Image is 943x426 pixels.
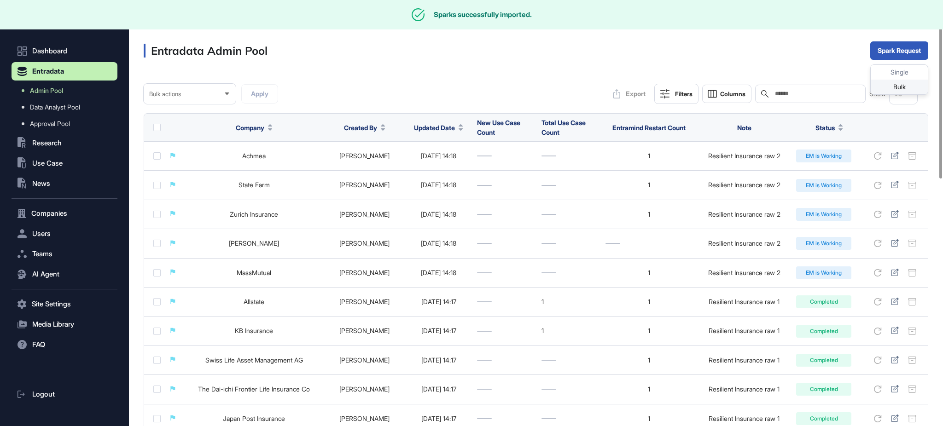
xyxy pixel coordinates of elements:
div: [DATE] 14:18 [409,152,468,160]
a: [PERSON_NAME] [339,181,390,189]
div: Completed [796,383,851,396]
a: Data Analyst Pool [16,99,117,115]
div: Resilient Insurance raw 1 [701,357,787,364]
span: Admin Pool [30,87,63,94]
div: EM is Working [796,179,851,192]
button: Filters [654,84,699,104]
a: Logout [12,385,117,403]
div: Resilient Insurance raw 1 [701,327,787,334]
div: Resilient Insurance raw 2 [701,240,787,247]
div: EM is Working [796,266,851,279]
button: Export [608,85,651,103]
span: Site Settings [32,300,71,308]
a: Achmea [242,152,266,160]
span: Company [236,123,264,132]
button: Columns [702,85,751,103]
button: Site Settings [12,295,117,313]
a: Zurich Insurance [230,210,278,218]
button: Use Case [12,154,117,173]
span: Data Analyst Pool [30,104,80,111]
a: [PERSON_NAME] [339,239,390,247]
span: Bulk actions [149,91,181,98]
a: [PERSON_NAME] [339,385,390,393]
a: Admin Pool [16,82,117,99]
button: Spark Request [870,41,928,60]
span: Media Library [32,321,74,328]
button: News [12,174,117,193]
button: Updated Date [414,123,463,132]
div: 1 [605,269,692,276]
a: Japan Post Insurance [223,414,285,422]
div: Resilient Insurance raw 2 [701,269,787,276]
a: [PERSON_NAME] [339,414,390,422]
span: Logout [32,391,55,398]
span: AI Agent [32,271,59,278]
div: EM is Working [796,208,851,221]
div: [DATE] 14:17 [409,298,468,305]
div: Resilient Insurance raw 1 [701,298,787,305]
div: 1 [605,327,692,334]
span: Approval Pool [30,120,70,127]
a: [PERSON_NAME] [229,239,279,247]
a: [PERSON_NAME] [339,356,390,364]
div: 1 [605,211,692,218]
a: Dashboard [12,42,117,60]
div: [DATE] 14:18 [409,181,468,189]
div: Completed [796,412,851,425]
a: [PERSON_NAME] [339,298,390,305]
a: [PERSON_NAME] [339,210,390,218]
span: News [32,180,50,187]
span: Total Use Case Count [541,119,586,136]
span: Note [737,124,751,132]
button: AI Agent [12,265,117,283]
button: Company [236,123,273,132]
button: Created By [344,123,385,132]
a: [PERSON_NAME] [339,327,390,334]
button: Status [815,123,843,132]
span: Show [869,90,886,98]
div: Resilient Insurance raw 2 [701,181,787,189]
a: KB Insurance [235,327,273,334]
div: 1 [605,357,692,364]
a: Swiss Life Asset Management AG [205,356,303,364]
button: FAQ [12,335,117,354]
span: Research [32,139,62,147]
div: [DATE] 14:17 [409,386,468,393]
div: [DATE] 14:18 [409,269,468,276]
div: Sparks successfully imported. [434,11,532,19]
a: Approval Pool [16,115,117,132]
div: Completed [796,325,851,338]
div: Resilient Insurance raw 2 [701,152,787,160]
a: The Dai-ichi Frontier Life Insurance Co [198,385,310,393]
div: [DATE] 14:18 [409,211,468,218]
div: Bulk [871,80,928,94]
div: [DATE] 14:17 [409,357,468,364]
div: 1 [541,327,596,334]
div: 1 [605,298,692,305]
div: Resilient Insurance raw 2 [701,211,787,218]
div: 1 [605,386,692,393]
button: Companies [12,204,117,223]
div: Completed [796,295,851,308]
div: Completed [796,354,851,367]
div: EM is Working [796,150,851,162]
a: Allstate [244,298,264,305]
span: Use Case [32,160,63,167]
div: 1 [605,181,692,189]
span: New Use Case Count [477,119,520,136]
span: Status [815,123,835,132]
a: State Farm [239,181,270,189]
span: Columns [720,91,745,98]
a: MassMutual [237,269,271,276]
div: Resilient Insurance raw 1 [701,386,787,393]
div: 1 [541,298,596,305]
button: Research [12,134,117,152]
span: Updated Date [414,123,455,132]
span: Entradata [32,68,64,75]
span: Companies [31,210,67,217]
button: Teams [12,245,117,263]
div: Filters [675,90,693,98]
span: Users [32,230,51,237]
h3: Entradata Admin Pool [144,44,268,58]
button: Entradata [12,62,117,81]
